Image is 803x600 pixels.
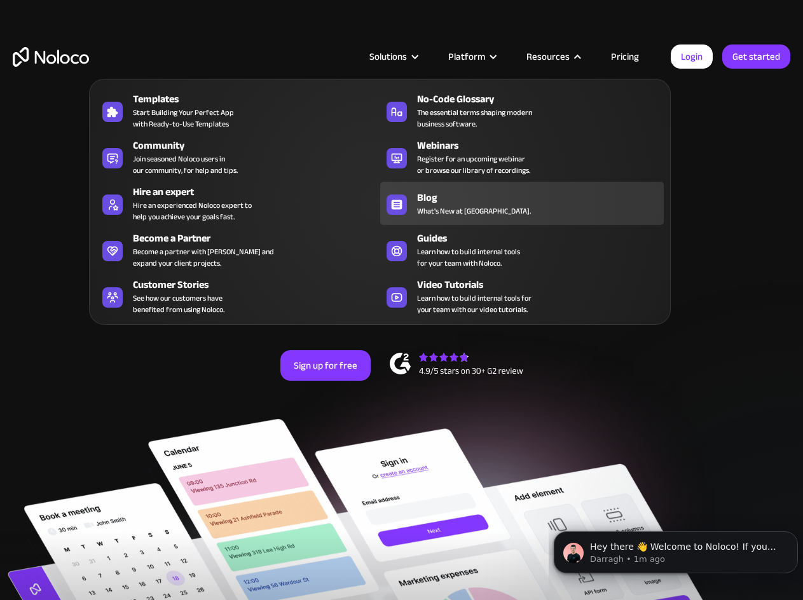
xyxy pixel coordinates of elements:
a: No-Code GlossaryThe essential terms shaping modernbusiness software. [380,89,664,132]
div: Become a Partner [133,231,385,246]
a: Customer StoriesSee how our customers havebenefited from using Noloco. [96,275,380,318]
div: Blog [417,190,669,205]
a: Login [671,44,713,69]
div: Platform [432,48,511,65]
a: WebinarsRegister for an upcoming webinaror browse our library of recordings. [380,135,664,179]
a: TemplatesStart Building Your Perfect Appwith Ready-to-Use Templates [96,89,380,132]
a: Sign up for free [280,350,371,381]
div: Become a partner with [PERSON_NAME] and expand your client projects. [133,246,274,269]
span: What's New at [GEOGRAPHIC_DATA]. [417,205,531,217]
a: home [13,47,89,67]
span: Register for an upcoming webinar or browse our library of recordings. [417,153,530,176]
div: Resources [511,48,595,65]
div: Platform [448,48,485,65]
a: GuidesLearn how to build internal toolsfor your team with Noloco. [380,228,664,271]
div: No-Code Glossary [417,92,669,107]
a: Hire an expertHire an experienced Noloco expert tohelp you achieve your goals fast. [96,182,380,225]
span: The essential terms shaping modern business software. [417,107,532,130]
a: Pricing [595,48,655,65]
div: Guides [417,231,669,246]
div: Hire an expert [133,184,385,200]
div: Community [133,138,385,153]
a: Video TutorialsLearn how to build internal tools foryour team with our video tutorials. [380,275,664,318]
div: Solutions [369,48,407,65]
a: CommunityJoin seasoned Noloco users inour community, for help and tips. [96,135,380,179]
a: Get started [722,44,790,69]
span: Start Building Your Perfect App with Ready-to-Use Templates [133,107,234,130]
div: Solutions [353,48,432,65]
div: Templates [133,92,385,107]
div: Resources [526,48,570,65]
a: BlogWhat's New at [GEOGRAPHIC_DATA]. [380,182,664,225]
iframe: Intercom notifications message [549,505,803,594]
div: Video Tutorials [417,277,669,292]
h2: Business Apps for Teams [13,150,790,252]
span: See how our customers have benefited from using Noloco. [133,292,224,315]
a: Become a PartnerBecome a partner with [PERSON_NAME] andexpand your client projects. [96,228,380,271]
h1: Custom No-Code Business Apps Platform [13,127,790,137]
nav: Resources [89,61,671,325]
div: Hire an experienced Noloco expert to help you achieve your goals fast. [133,200,252,222]
span: Join seasoned Noloco users in our community, for help and tips. [133,153,238,176]
div: Webinars [417,138,669,153]
div: Customer Stories [133,277,385,292]
span: Learn how to build internal tools for your team with our video tutorials. [417,292,532,315]
span: Learn how to build internal tools for your team with Noloco. [417,246,520,269]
